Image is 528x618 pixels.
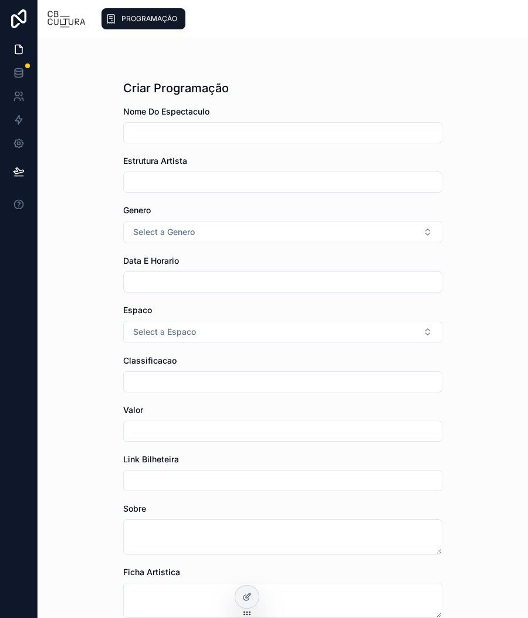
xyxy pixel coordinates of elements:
[121,14,177,23] span: PROGRAMAÇÃO
[123,106,209,116] span: Nome Do Espectaculo
[47,9,86,28] img: App logo
[123,205,151,215] span: Genero
[123,256,179,266] span: Data E Horario
[123,454,179,464] span: Link Bilheteira
[96,6,519,32] div: scrollable content
[123,503,146,513] span: Sobre
[123,305,152,315] span: Espaco
[123,156,187,166] span: Estrutura Artista
[123,321,442,343] button: Select Button
[123,221,442,243] button: Select Button
[123,355,177,365] span: Classificacao
[123,567,180,577] span: Ficha Artistica
[101,8,185,29] a: PROGRAMAÇÃO
[123,80,229,96] h1: Criar Programação
[123,405,143,415] span: Valor
[133,226,195,238] span: Select a Genero
[133,326,196,338] span: Select a Espaco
